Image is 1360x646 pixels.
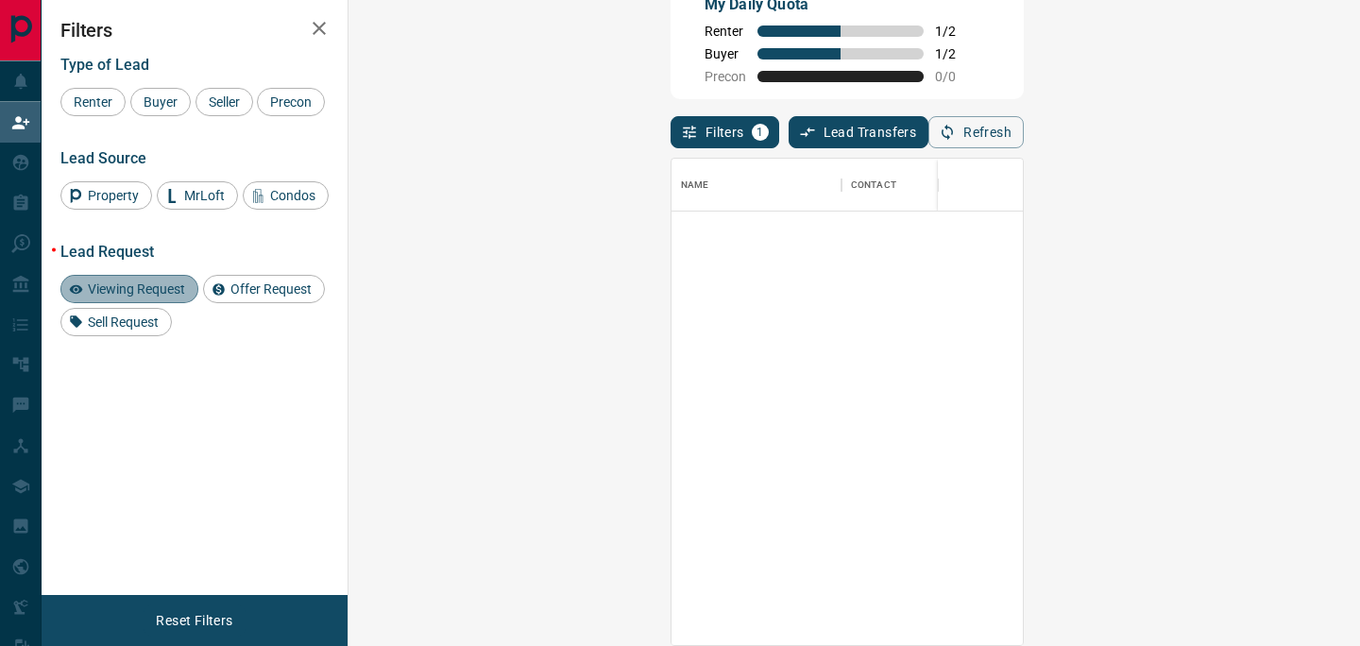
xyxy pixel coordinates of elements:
div: Buyer [130,88,191,116]
div: Contact [841,159,993,212]
span: Renter [705,24,746,39]
div: Property [60,181,152,210]
span: 1 / 2 [935,46,977,61]
div: Condos [243,181,329,210]
button: Lead Transfers [789,116,929,148]
span: Lead Request [60,243,154,261]
span: Seller [202,94,246,110]
span: Buyer [705,46,746,61]
span: Precon [263,94,318,110]
span: 1 / 2 [935,24,977,39]
h2: Filters [60,19,329,42]
span: Buyer [137,94,184,110]
div: Name [681,159,709,212]
div: Offer Request [203,275,325,303]
span: Renter [67,94,119,110]
span: Offer Request [224,281,318,297]
div: Viewing Request [60,275,198,303]
span: Property [81,188,145,203]
div: Precon [257,88,325,116]
button: Refresh [928,116,1024,148]
span: 0 / 0 [935,69,977,84]
span: Precon [705,69,746,84]
span: Type of Lead [60,56,149,74]
span: Viewing Request [81,281,192,297]
span: Lead Source [60,149,146,167]
button: Reset Filters [144,604,245,637]
div: MrLoft [157,181,238,210]
div: Name [671,159,841,212]
span: Sell Request [81,314,165,330]
span: Condos [263,188,322,203]
span: 1 [754,126,767,139]
button: Filters1 [671,116,779,148]
div: Renter [60,88,126,116]
div: Sell Request [60,308,172,336]
div: Contact [851,159,896,212]
span: MrLoft [178,188,231,203]
div: Seller [195,88,253,116]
